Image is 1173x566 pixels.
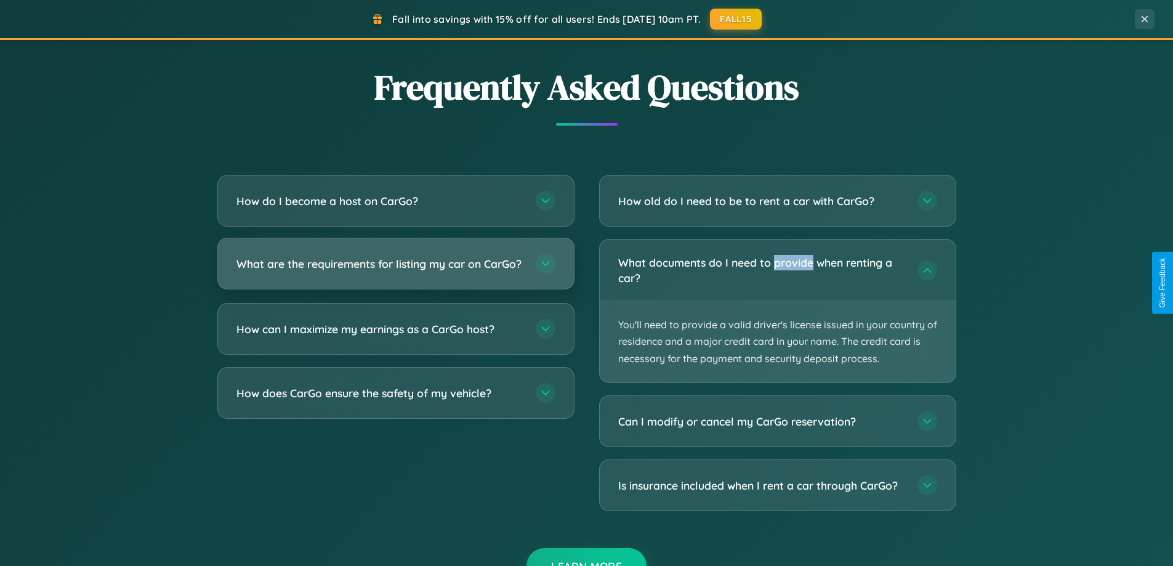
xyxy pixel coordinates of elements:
span: Fall into savings with 15% off for all users! Ends [DATE] 10am PT. [392,13,701,25]
h3: Is insurance included when I rent a car through CarGo? [618,478,905,493]
div: Give Feedback [1158,258,1167,308]
h3: Can I modify or cancel my CarGo reservation? [618,414,905,429]
button: FALL15 [710,9,762,30]
h3: How do I become a host on CarGo? [236,193,523,209]
h3: How does CarGo ensure the safety of my vehicle? [236,386,523,401]
p: You'll need to provide a valid driver's license issued in your country of residence and a major c... [600,301,956,382]
h2: Frequently Asked Questions [217,63,956,111]
h3: What are the requirements for listing my car on CarGo? [236,256,523,272]
h3: How can I maximize my earnings as a CarGo host? [236,321,523,337]
h3: How old do I need to be to rent a car with CarGo? [618,193,905,209]
h3: What documents do I need to provide when renting a car? [618,255,905,285]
